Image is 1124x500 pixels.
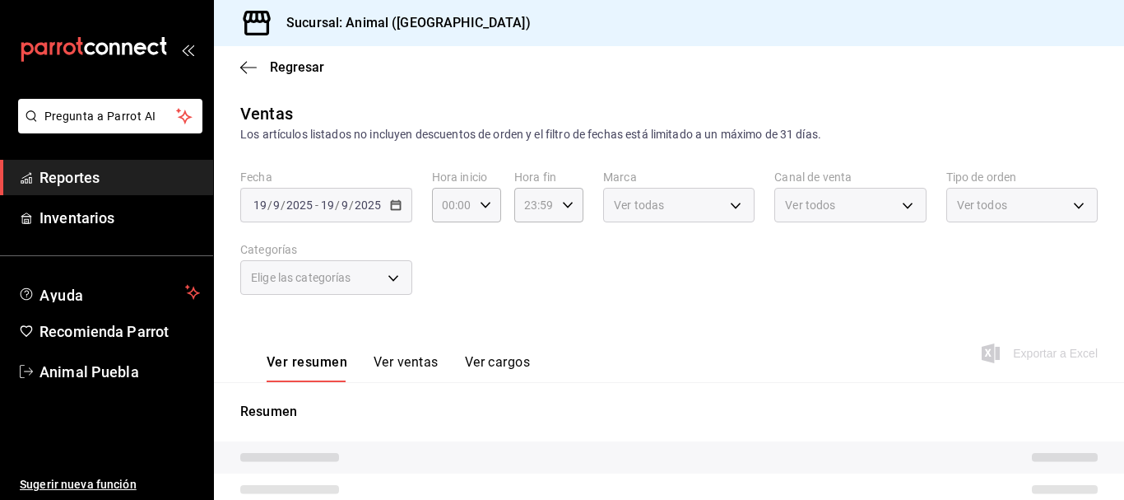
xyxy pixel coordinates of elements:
label: Fecha [240,171,412,183]
input: -- [341,199,349,212]
label: Categorías [240,244,412,255]
input: -- [320,199,335,212]
span: Sugerir nueva función [20,476,200,493]
button: Pregunta a Parrot AI [18,99,202,133]
span: Ayuda [39,283,179,302]
span: Animal Puebla [39,361,200,383]
button: Ver resumen [267,354,347,382]
input: ---- [354,199,382,212]
span: Recomienda Parrot [39,320,200,343]
input: -- [253,199,267,212]
a: Pregunta a Parrot AI [12,119,202,137]
label: Marca [603,171,755,183]
span: / [335,199,340,212]
h3: Sucursal: Animal ([GEOGRAPHIC_DATA]) [273,13,531,33]
span: / [349,199,354,212]
span: Inventarios [39,207,200,229]
span: Ver todos [957,197,1007,213]
span: Elige las categorías [251,269,351,286]
span: Pregunta a Parrot AI [44,108,177,125]
label: Hora inicio [432,171,501,183]
span: Reportes [39,166,200,189]
button: Ver ventas [374,354,439,382]
span: Ver todas [614,197,664,213]
p: Resumen [240,402,1098,422]
button: open_drawer_menu [181,43,194,56]
input: ---- [286,199,314,212]
div: navigation tabs [267,354,530,382]
span: / [267,199,272,212]
button: Regresar [240,59,324,75]
label: Tipo de orden [946,171,1098,183]
span: / [281,199,286,212]
span: Regresar [270,59,324,75]
span: - [315,199,318,212]
div: Ventas [240,101,293,126]
label: Hora fin [514,171,583,183]
div: Los artículos listados no incluyen descuentos de orden y el filtro de fechas está limitado a un m... [240,126,1098,143]
input: -- [272,199,281,212]
span: Ver todos [785,197,835,213]
label: Canal de venta [774,171,926,183]
button: Ver cargos [465,354,531,382]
